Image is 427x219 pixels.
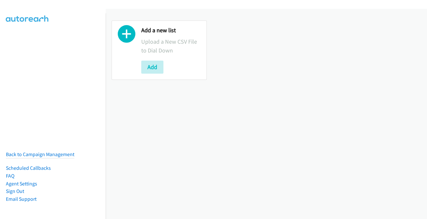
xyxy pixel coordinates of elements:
a: Back to Campaign Management [6,151,74,157]
a: FAQ [6,173,14,179]
a: Scheduled Callbacks [6,165,51,171]
button: Add [141,61,163,74]
p: Upload a New CSV File to Dial Down [141,37,201,55]
a: Sign Out [6,188,24,194]
h2: Add a new list [141,27,201,34]
a: Email Support [6,196,37,202]
a: Agent Settings [6,181,37,187]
